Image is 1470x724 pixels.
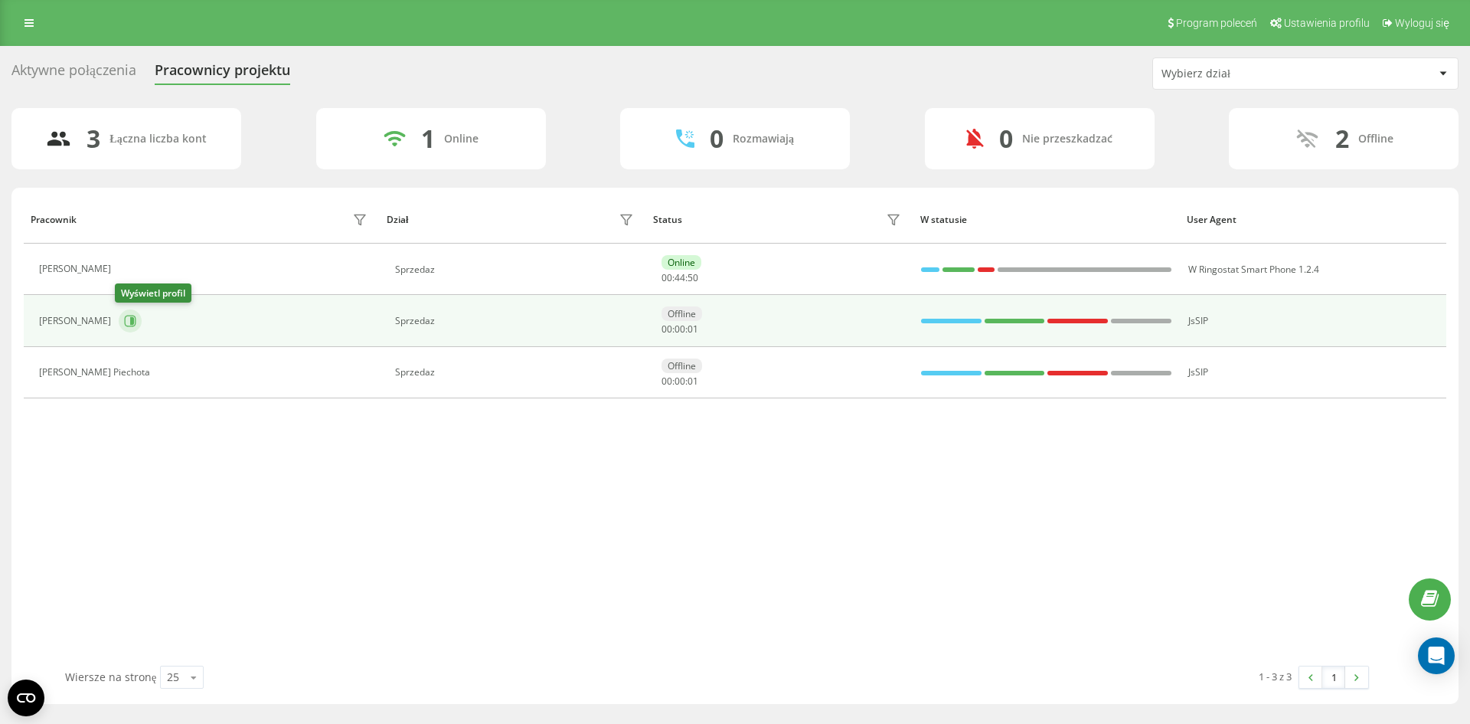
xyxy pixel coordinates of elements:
div: : : [661,376,698,387]
span: 00 [661,271,672,284]
span: W Ringostat Smart Phone 1.2.4 [1188,263,1319,276]
div: Offline [661,306,702,321]
div: 0 [999,124,1013,153]
div: [PERSON_NAME] Piechota [39,367,154,378]
span: Wyloguj się [1395,17,1449,29]
div: [PERSON_NAME] [39,316,115,326]
div: Rozmawiają [733,133,794,146]
div: Wybierz dział [1161,67,1344,80]
div: Online [444,133,479,146]
div: 1 - 3 z 3 [1259,669,1292,684]
a: 1 [1322,667,1345,688]
span: 00 [675,375,685,388]
div: : : [661,273,698,283]
span: 00 [675,323,685,336]
div: Pracownik [31,215,77,225]
div: Aktywne połączenia [11,62,136,86]
div: Pracownicy projektu [155,62,290,86]
div: Sprzedaz [395,264,638,275]
span: Wiersze na stronę [65,670,156,684]
div: [PERSON_NAME] [39,264,115,274]
span: Ustawienia profilu [1284,17,1370,29]
div: W statusie [920,215,1173,225]
div: Offline [661,359,702,373]
span: 44 [675,271,685,284]
div: 25 [167,670,179,685]
span: 50 [688,271,698,284]
div: Offline [1358,133,1393,146]
div: Wyświetl profil [115,283,191,303]
div: Sprzedaz [395,367,638,378]
div: 3 [87,124,100,153]
div: User Agent [1187,215,1439,225]
span: Program poleceń [1176,17,1257,29]
div: Sprzedaz [395,316,638,326]
div: Łączna liczba kont [109,133,206,146]
div: Online [661,255,701,270]
span: 00 [661,323,672,336]
div: 2 [1335,124,1349,153]
div: Dział [387,215,408,225]
div: Nie przeszkadzać [1022,133,1112,146]
span: 01 [688,375,698,388]
div: 0 [710,124,724,153]
span: JsSIP [1188,314,1208,327]
div: : : [661,324,698,335]
div: Status [653,215,682,225]
div: 1 [421,124,435,153]
span: 01 [688,323,698,336]
button: Open CMP widget [8,680,44,716]
span: 00 [661,375,672,388]
span: JsSIP [1188,365,1208,378]
div: Open Intercom Messenger [1418,637,1455,674]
